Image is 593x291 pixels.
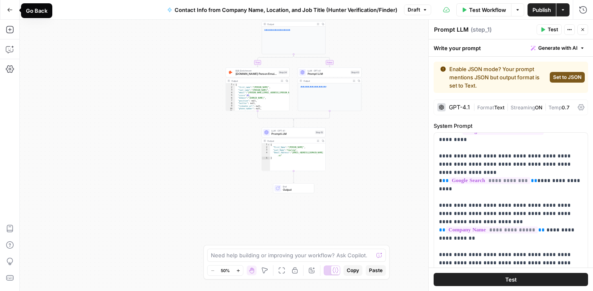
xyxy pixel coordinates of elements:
[449,104,470,110] div: GPT-4.1
[369,267,383,274] span: Paste
[262,149,270,152] div: 3
[550,72,585,83] button: Set to JSON
[434,25,469,34] textarea: Prompt LLM
[262,152,270,157] div: 4
[236,69,277,72] span: B2B Enrichment
[226,108,235,111] div: 10
[456,3,511,16] button: Test Workflow
[271,129,313,132] span: LLM · GPT-4.1
[226,99,235,102] div: 7
[505,275,517,284] span: Test
[304,79,350,83] div: Output
[278,71,288,74] div: Step 24
[408,6,420,14] span: Draft
[473,103,477,111] span: |
[538,44,577,52] span: Generate with AI
[283,188,311,192] span: Output
[511,104,535,111] span: Streaming
[226,86,235,89] div: 2
[262,143,270,146] div: 1
[26,7,47,15] div: Go Back
[262,146,270,149] div: 2
[315,131,324,134] div: Step 12
[226,89,235,92] div: 3
[236,72,277,76] span: [DOMAIN_NAME] Person Email Search
[175,6,397,14] span: Contact Info from Company Name, Location, and Job Title (Hunter Verification/Finder)
[542,103,549,111] span: |
[262,183,326,193] div: EndOutput
[469,6,506,14] span: Test Workflow
[308,72,349,76] span: Prompt LLM
[293,171,294,183] g: Edge from step_12 to end
[271,132,313,136] span: Prompt LLM
[494,104,504,111] span: Text
[226,110,235,113] div: 11
[537,24,562,35] button: Test
[283,185,311,188] span: End
[267,139,314,143] div: Output
[229,70,233,74] img: pda2t1ka3kbvydj0uf1ytxpc9563
[226,92,235,95] div: 4
[535,104,542,111] span: ON
[404,5,431,15] button: Draft
[347,267,359,274] span: Copy
[257,54,294,67] g: Edge from step_13 to step_24
[294,111,330,120] g: Edge from step_43 to step_13-conditional-end
[226,83,235,86] div: 1
[226,94,235,97] div: 5
[504,103,511,111] span: |
[528,43,588,53] button: Generate with AI
[429,39,593,56] div: Write your prompt
[231,79,278,83] div: Output
[308,69,349,72] span: LLM · GPT-4.1
[562,104,570,111] span: 0.7
[267,23,314,26] div: Output
[553,74,581,81] span: Set to JSON
[294,54,330,67] g: Edge from step_13 to step_43
[162,3,402,16] button: Contact Info from Company Name, Location, and Job Title (Hunter Verification/Finder)
[471,25,492,34] span: ( step_1 )
[343,265,362,276] button: Copy
[268,143,270,146] span: Toggle code folding, rows 1 through 5
[262,127,326,171] div: LLM · GPT-4.1Prompt LLMStep 12Output{ "First_Name":"[PERSON_NAME]", "Last_Name":"Cowling", "Email...
[532,6,551,14] span: Publish
[221,267,230,274] span: 50%
[549,104,562,111] span: Temp
[233,83,235,86] span: Toggle code folding, rows 1 through 60
[434,273,588,286] button: Test
[350,71,360,74] div: Step 43
[226,67,289,111] div: B2B Enrichment[DOMAIN_NAME] Person Email SearchStep 24Output{ "first_name":"[PERSON_NAME]", "last...
[226,97,235,100] div: 6
[262,157,270,160] div: 5
[434,122,588,130] label: System Prompt
[477,104,494,111] span: Format
[528,3,556,16] button: Publish
[226,105,235,108] div: 9
[258,111,294,120] g: Edge from step_24 to step_13-conditional-end
[548,26,558,33] span: Test
[440,65,546,90] div: Enable JSON mode? Your prompt mentions JSON but output format is set to Text.
[366,265,386,276] button: Paste
[226,102,235,105] div: 8
[293,120,294,127] g: Edge from step_13-conditional-end to step_12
